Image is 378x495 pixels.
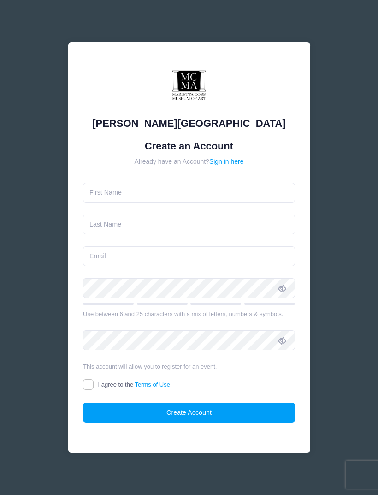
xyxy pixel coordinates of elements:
[83,140,295,152] h1: Create an Account
[83,310,295,319] div: Use between 6 and 25 characters with a mix of letters, numbers & symbols.
[98,381,170,388] span: I agree to the
[83,246,295,266] input: Email
[209,158,244,165] a: Sign in here
[83,215,295,234] input: Last Name
[83,183,295,203] input: First Name
[83,403,295,423] button: Create Account
[83,116,295,131] div: [PERSON_NAME][GEOGRAPHIC_DATA]
[135,381,170,388] a: Terms of Use
[161,58,217,113] img: Marietta Cobb Museum of Art
[83,362,295,371] div: This account will allow you to register for an event.
[83,157,295,167] div: Already have an Account?
[83,379,94,390] input: I agree to theTerms of Use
